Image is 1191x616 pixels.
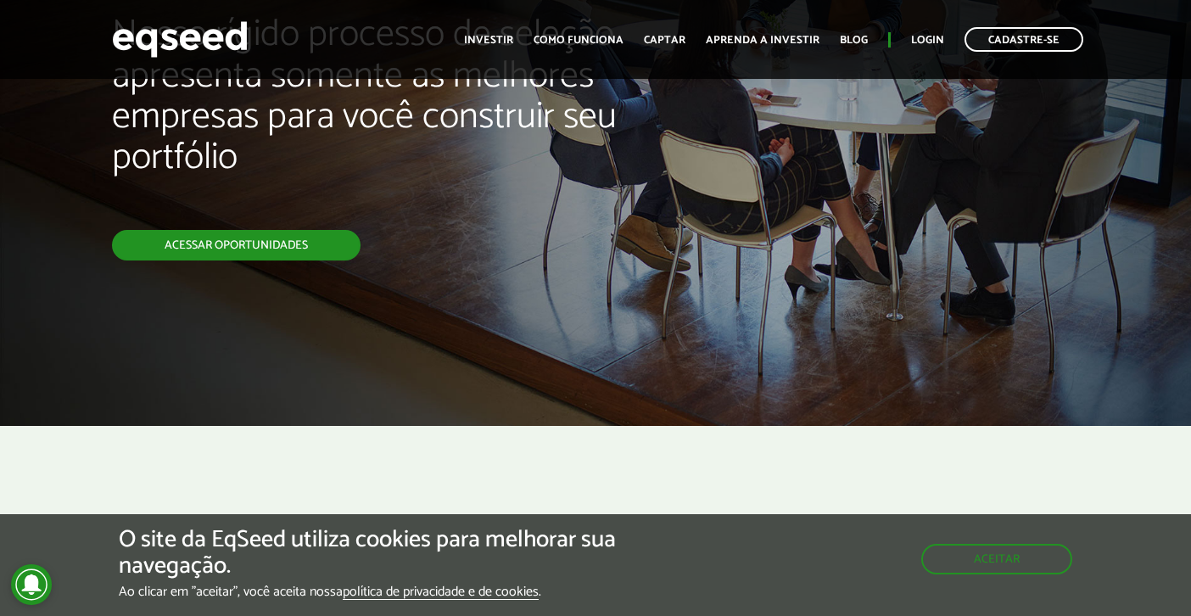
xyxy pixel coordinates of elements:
[644,35,685,46] a: Captar
[534,35,623,46] a: Como funciona
[343,585,539,600] a: política de privacidade e de cookies
[921,544,1072,574] button: Aceitar
[464,35,513,46] a: Investir
[119,527,691,580] h5: O site da EqSeed utiliza cookies para melhorar sua navegação.
[965,27,1083,52] a: Cadastre-se
[112,230,361,260] a: Acessar oportunidades
[112,14,682,230] h2: Nosso rígido processo de seleção apresenta somente as melhores empresas para você construir seu p...
[112,17,248,62] img: EqSeed
[706,35,819,46] a: Aprenda a investir
[840,35,868,46] a: Blog
[119,584,691,600] p: Ao clicar em "aceitar", você aceita nossa .
[911,35,944,46] a: Login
